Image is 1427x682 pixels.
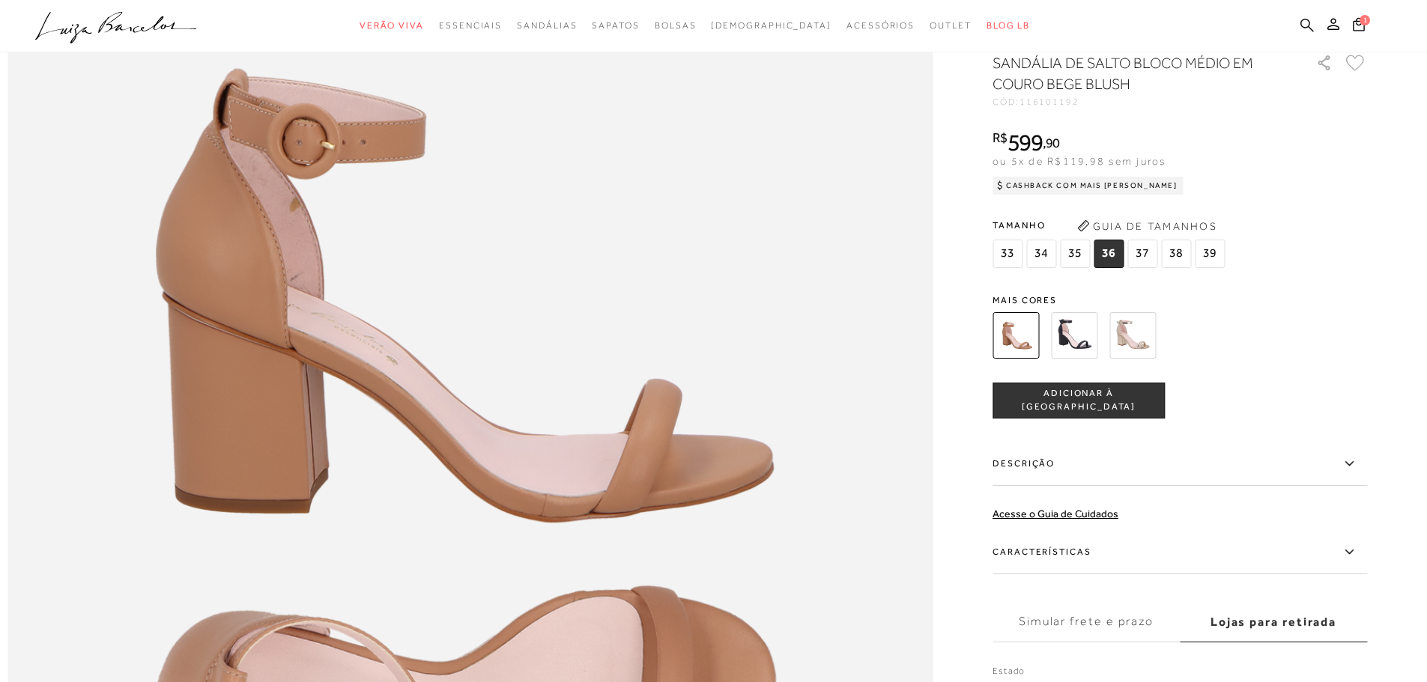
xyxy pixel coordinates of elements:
[987,20,1030,31] span: BLOG LB
[517,12,577,40] a: categoryNavScreenReaderText
[592,12,639,40] a: categoryNavScreenReaderText
[360,12,424,40] a: categoryNavScreenReaderText
[993,295,1367,304] span: Mais cores
[655,20,697,31] span: Bolsas
[517,20,577,31] span: Sandálias
[846,12,915,40] a: categoryNavScreenReaderText
[993,387,1164,413] span: ADICIONAR À [GEOGRAPHIC_DATA]
[930,12,972,40] a: categoryNavScreenReaderText
[439,12,502,40] a: categoryNavScreenReaderText
[987,12,1030,40] a: BLOG LB
[1348,16,1369,37] button: 1
[993,97,1292,106] div: CÓD:
[1127,239,1157,267] span: 37
[1019,97,1079,107] span: 116101192
[993,213,1228,236] span: Tamanho
[1094,239,1124,267] span: 36
[993,239,1022,267] span: 33
[1008,129,1043,156] span: 599
[1180,601,1367,642] label: Lojas para retirada
[1046,134,1060,150] span: 90
[655,12,697,40] a: categoryNavScreenReaderText
[1043,136,1060,149] i: ,
[993,442,1367,485] label: Descrição
[993,52,1273,94] h1: SANDÁLIA DE SALTO BLOCO MÉDIO EM COURO BEGE BLUSH
[1109,311,1156,358] img: SANDÁLIA DE SALTO BLOCO MÉDIO METALIZADO DOURADO
[993,382,1165,418] button: ADICIONAR À [GEOGRAPHIC_DATA]
[993,311,1039,358] img: SANDÁLIA DE SALTO BLOCO MÉDIO EM COURO BEGE BLUSH
[993,530,1367,573] label: Características
[711,12,831,40] a: noSubCategoriesText
[1060,239,1090,267] span: 35
[993,130,1008,144] i: R$
[1051,311,1097,358] img: SANDÁLIA DE SALTO BLOCO MÉDIO EM COURO PRETO
[1161,239,1191,267] span: 38
[1026,239,1056,267] span: 34
[1072,213,1222,237] button: Guia de Tamanhos
[846,20,915,31] span: Acessórios
[1360,15,1370,25] span: 1
[930,20,972,31] span: Outlet
[993,507,1118,519] a: Acesse o Guia de Cuidados
[711,20,831,31] span: [DEMOGRAPHIC_DATA]
[993,601,1180,642] label: Simular frete e prazo
[993,155,1166,167] span: ou 5x de R$119,98 sem juros
[993,176,1184,194] div: Cashback com Mais [PERSON_NAME]
[592,20,639,31] span: Sapatos
[439,20,502,31] span: Essenciais
[1195,239,1225,267] span: 39
[360,20,424,31] span: Verão Viva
